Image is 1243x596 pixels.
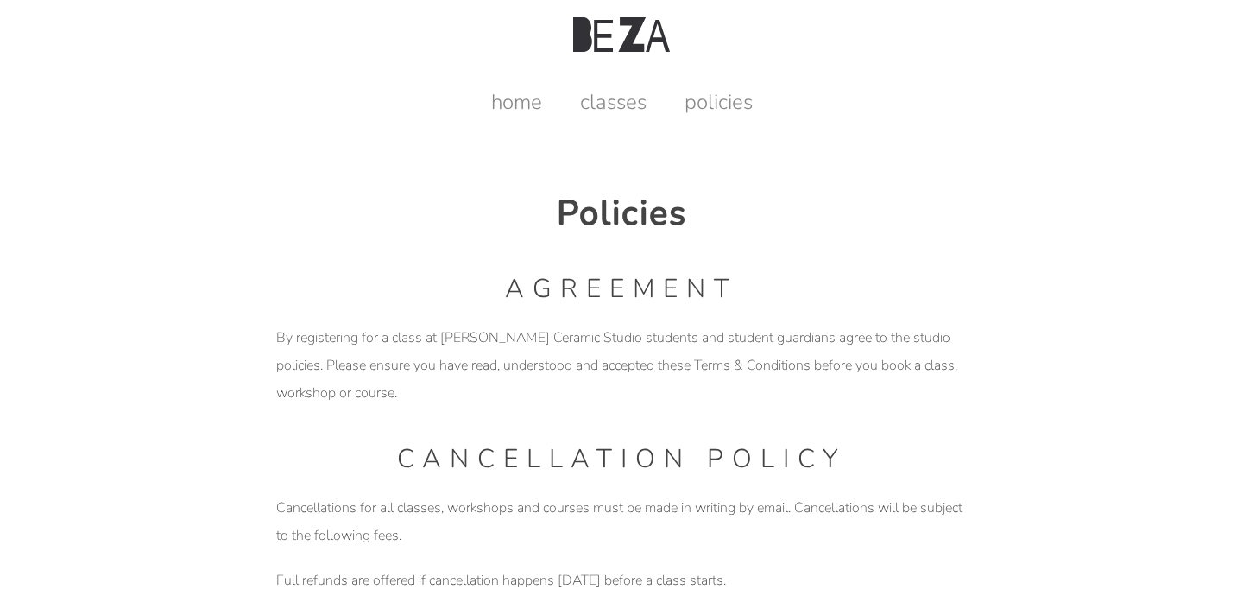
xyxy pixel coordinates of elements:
[667,88,770,116] a: policies
[276,271,967,307] h1: AGREEMENT
[474,88,559,116] a: home
[276,567,967,594] p: Full refunds are offered if cancellation happens [DATE] before a class starts.
[276,441,967,477] h1: CANCELLATION POLICY
[563,88,664,116] a: classes
[573,17,670,52] img: Beza Studio Logo
[276,324,967,407] p: By registering for a class at [PERSON_NAME] Ceramic Studio students and student guardians agree t...
[276,190,967,237] h2: Policies
[276,494,967,549] p: Cancellations for all classes, workshops and courses must be made in writing by email. Cancellati...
